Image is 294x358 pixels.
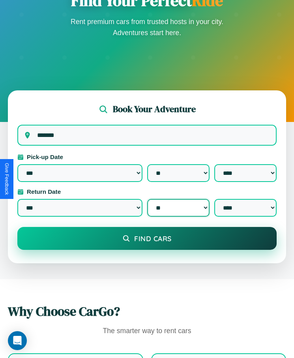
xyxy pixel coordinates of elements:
div: Give Feedback [4,163,9,195]
label: Pick-up Date [17,154,277,160]
p: Rent premium cars from trusted hosts in your city. Adventures start here. [68,16,226,38]
h2: Book Your Adventure [113,103,196,115]
div: Open Intercom Messenger [8,331,27,350]
button: Find Cars [17,227,277,250]
p: The smarter way to rent cars [8,325,286,337]
h2: Why Choose CarGo? [8,303,286,320]
label: Return Date [17,188,277,195]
